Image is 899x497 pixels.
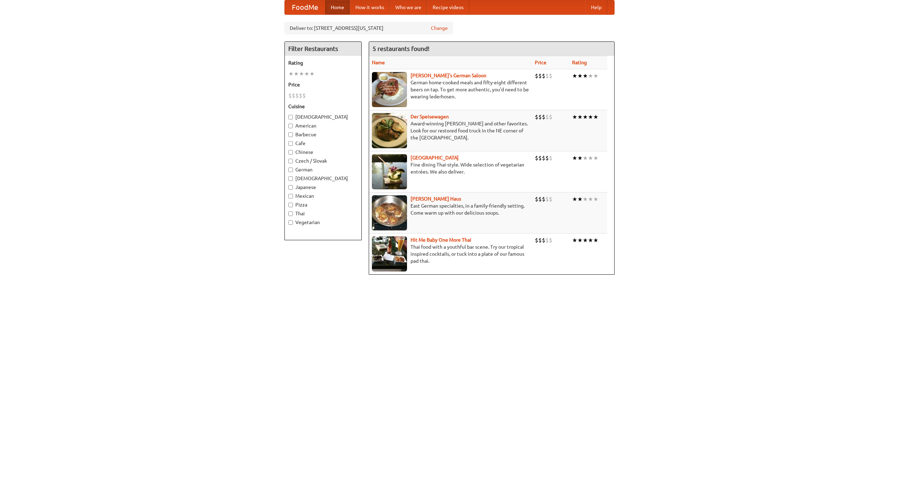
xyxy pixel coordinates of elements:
a: Change [431,25,448,32]
li: $ [542,154,545,162]
label: Thai [288,210,358,217]
li: ★ [294,70,299,78]
li: ★ [304,70,309,78]
li: ★ [309,70,315,78]
label: Japanese [288,184,358,191]
img: kohlhaus.jpg [372,195,407,230]
li: $ [545,72,549,80]
a: [PERSON_NAME]'s German Saloon [411,73,486,78]
input: Vegetarian [288,220,293,225]
li: ★ [583,72,588,80]
label: Pizza [288,201,358,208]
h4: Filter Restaurants [285,42,361,56]
a: How it works [350,0,390,14]
li: $ [302,92,306,99]
input: Thai [288,211,293,216]
li: ★ [572,154,577,162]
li: ★ [572,72,577,80]
li: ★ [593,154,598,162]
li: $ [545,154,549,162]
li: $ [535,195,538,203]
label: Czech / Slovak [288,157,358,164]
li: $ [549,113,552,121]
li: $ [542,236,545,244]
input: American [288,124,293,128]
li: $ [542,72,545,80]
li: $ [535,72,538,80]
li: $ [549,72,552,80]
input: Barbecue [288,132,293,137]
li: $ [545,195,549,203]
li: $ [549,154,552,162]
li: $ [538,154,542,162]
input: Pizza [288,203,293,207]
label: Vegetarian [288,219,358,226]
li: $ [292,92,295,99]
li: ★ [588,236,593,244]
li: ★ [583,113,588,121]
li: ★ [588,154,593,162]
input: Cafe [288,141,293,146]
a: Price [535,60,546,65]
div: Deliver to: [STREET_ADDRESS][US_STATE] [284,22,453,34]
li: $ [535,236,538,244]
li: $ [549,236,552,244]
img: speisewagen.jpg [372,113,407,148]
a: Der Speisewagen [411,114,449,119]
li: ★ [588,72,593,80]
a: Home [325,0,350,14]
li: $ [549,195,552,203]
label: Barbecue [288,131,358,138]
a: Rating [572,60,587,65]
li: $ [535,154,538,162]
label: [DEMOGRAPHIC_DATA] [288,113,358,120]
a: Hit Me Baby One More Thai [411,237,471,243]
a: [PERSON_NAME] Haus [411,196,461,202]
p: Fine dining Thai-style. Wide selection of vegetarian entrées. We also deliver. [372,161,529,175]
input: Japanese [288,185,293,190]
li: ★ [572,236,577,244]
li: ★ [593,113,598,121]
li: $ [288,92,292,99]
li: ★ [588,195,593,203]
li: ★ [299,70,304,78]
li: $ [542,113,545,121]
input: [DEMOGRAPHIC_DATA] [288,176,293,181]
a: [GEOGRAPHIC_DATA] [411,155,459,161]
p: Thai food with a youthful bar scene. Try our tropical inspired cocktails, or tuck into a plate of... [372,243,529,264]
li: $ [538,195,542,203]
a: Help [585,0,607,14]
li: ★ [583,236,588,244]
h5: Rating [288,59,358,66]
h5: Price [288,81,358,88]
li: $ [538,72,542,80]
label: Chinese [288,149,358,156]
li: ★ [583,154,588,162]
li: $ [535,113,538,121]
a: Recipe videos [427,0,469,14]
li: ★ [572,195,577,203]
input: Czech / Slovak [288,159,293,163]
label: [DEMOGRAPHIC_DATA] [288,175,358,182]
img: esthers.jpg [372,72,407,107]
label: Cafe [288,140,358,147]
a: FoodMe [285,0,325,14]
li: ★ [593,195,598,203]
input: German [288,168,293,172]
img: babythai.jpg [372,236,407,272]
li: ★ [588,113,593,121]
label: Mexican [288,192,358,200]
li: ★ [577,113,583,121]
li: $ [545,236,549,244]
li: ★ [593,236,598,244]
li: ★ [572,113,577,121]
p: East German specialties, in a family-friendly setting. Come warm up with our delicious soups. [372,202,529,216]
li: $ [542,195,545,203]
label: American [288,122,358,129]
input: [DEMOGRAPHIC_DATA] [288,115,293,119]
